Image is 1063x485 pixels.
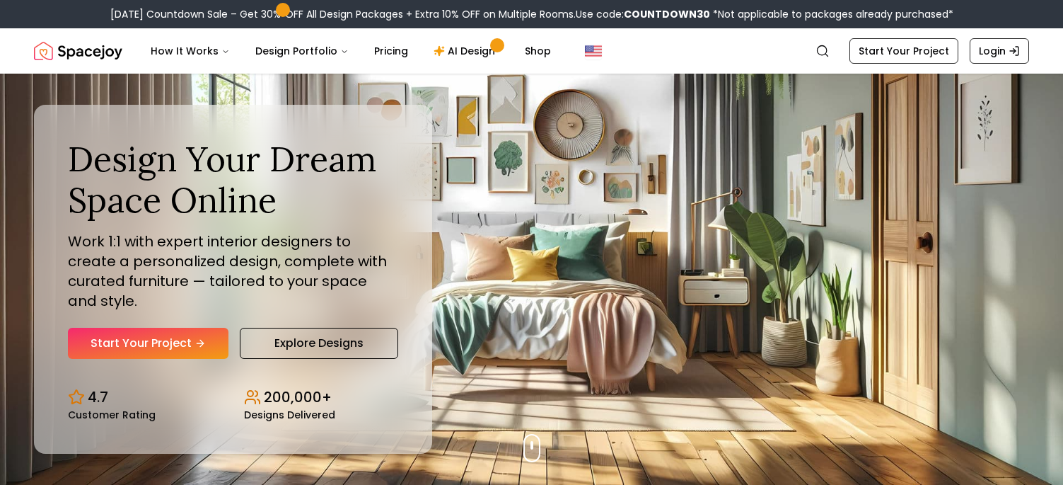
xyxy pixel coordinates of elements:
h1: Design Your Dream Space Online [68,139,398,220]
p: 200,000+ [264,387,332,407]
nav: Main [139,37,562,65]
div: Design stats [68,376,398,420]
button: How It Works [139,37,241,65]
a: Start Your Project [68,328,228,359]
img: Spacejoy Logo [34,37,122,65]
a: AI Design [422,37,511,65]
a: Shop [513,37,562,65]
div: [DATE] Countdown Sale – Get 30% OFF All Design Packages + Extra 10% OFF on Multiple Rooms. [110,7,953,21]
a: Pricing [363,37,419,65]
a: Start Your Project [849,38,958,64]
b: COUNTDOWN30 [624,7,710,21]
a: Spacejoy [34,37,122,65]
button: Design Portfolio [244,37,360,65]
p: Work 1:1 with expert interior designers to create a personalized design, complete with curated fu... [68,232,398,311]
small: Customer Rating [68,410,156,420]
span: Use code: [576,7,710,21]
img: United States [585,42,602,59]
a: Explore Designs [240,328,398,359]
nav: Global [34,28,1029,74]
a: Login [970,38,1029,64]
span: *Not applicable to packages already purchased* [710,7,953,21]
p: 4.7 [88,387,108,407]
small: Designs Delivered [244,410,335,420]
